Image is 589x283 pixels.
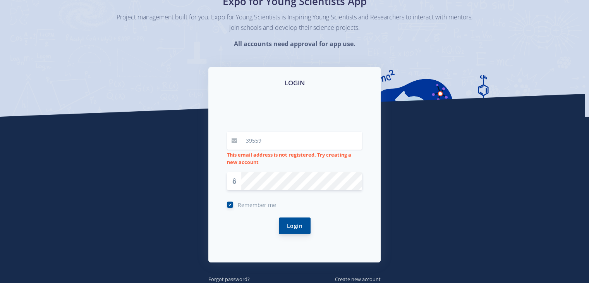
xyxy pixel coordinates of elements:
strong: This email address is not registered. Try creating a new account [227,151,351,166]
button: Login [279,217,311,234]
a: Create new account [335,274,381,283]
span: Remember me [238,201,276,209]
small: Forgot password? [208,276,250,283]
input: Email / User ID [241,132,362,150]
h3: LOGIN [218,78,371,88]
a: Forgot password? [208,274,250,283]
small: Create new account [335,276,381,283]
p: Project management built for you. Expo for Young Scientists is Inspiring Young Scientists and Res... [117,12,473,33]
strong: All accounts need approval for app use. [234,40,355,48]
